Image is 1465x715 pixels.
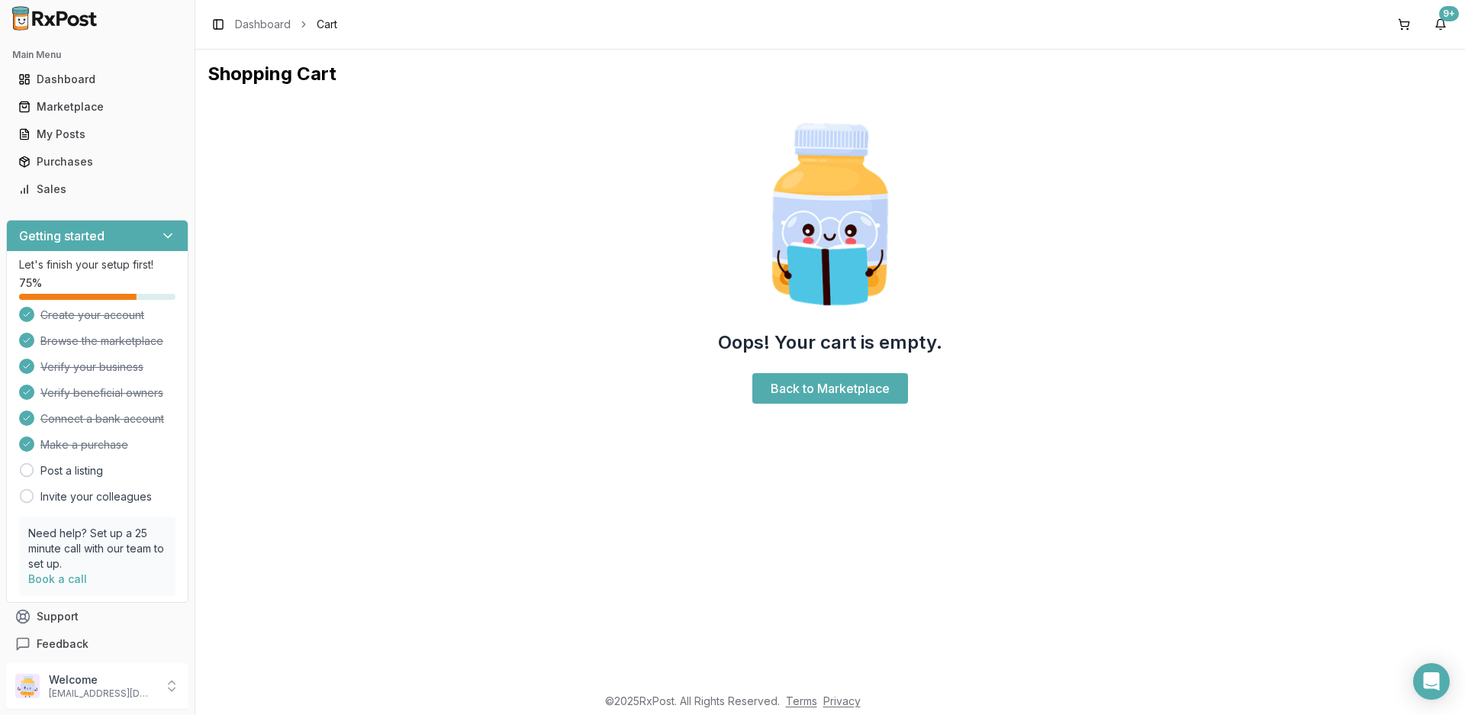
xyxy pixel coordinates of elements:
[1439,6,1459,21] div: 9+
[18,72,176,87] div: Dashboard
[6,6,104,31] img: RxPost Logo
[6,177,188,201] button: Sales
[28,572,87,585] a: Book a call
[1428,12,1453,37] button: 9+
[19,227,105,245] h3: Getting started
[49,688,155,700] p: [EMAIL_ADDRESS][DOMAIN_NAME]
[40,333,163,349] span: Browse the marketplace
[732,117,928,312] img: Smart Pill Bottle
[823,694,861,707] a: Privacy
[19,257,175,272] p: Let's finish your setup first!
[12,148,182,176] a: Purchases
[40,437,128,453] span: Make a purchase
[1413,663,1450,700] div: Open Intercom Messenger
[49,672,155,688] p: Welcome
[317,17,337,32] span: Cart
[12,93,182,121] a: Marketplace
[18,182,176,197] div: Sales
[6,95,188,119] button: Marketplace
[18,127,176,142] div: My Posts
[40,463,103,478] a: Post a listing
[40,385,163,401] span: Verify beneficial owners
[40,489,152,504] a: Invite your colleagues
[208,62,1453,86] h1: Shopping Cart
[19,275,42,291] span: 75 %
[40,359,143,375] span: Verify your business
[12,121,182,148] a: My Posts
[6,603,188,630] button: Support
[6,150,188,174] button: Purchases
[718,330,942,355] h2: Oops! Your cart is empty.
[12,66,182,93] a: Dashboard
[235,17,291,32] a: Dashboard
[786,694,817,707] a: Terms
[15,674,40,698] img: User avatar
[6,122,188,147] button: My Posts
[40,411,164,427] span: Connect a bank account
[40,308,144,323] span: Create your account
[752,373,908,404] a: Back to Marketplace
[18,99,176,114] div: Marketplace
[6,67,188,92] button: Dashboard
[28,526,166,572] p: Need help? Set up a 25 minute call with our team to set up.
[18,154,176,169] div: Purchases
[37,636,89,652] span: Feedback
[235,17,337,32] nav: breadcrumb
[12,176,182,203] a: Sales
[12,49,182,61] h2: Main Menu
[6,630,188,658] button: Feedback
